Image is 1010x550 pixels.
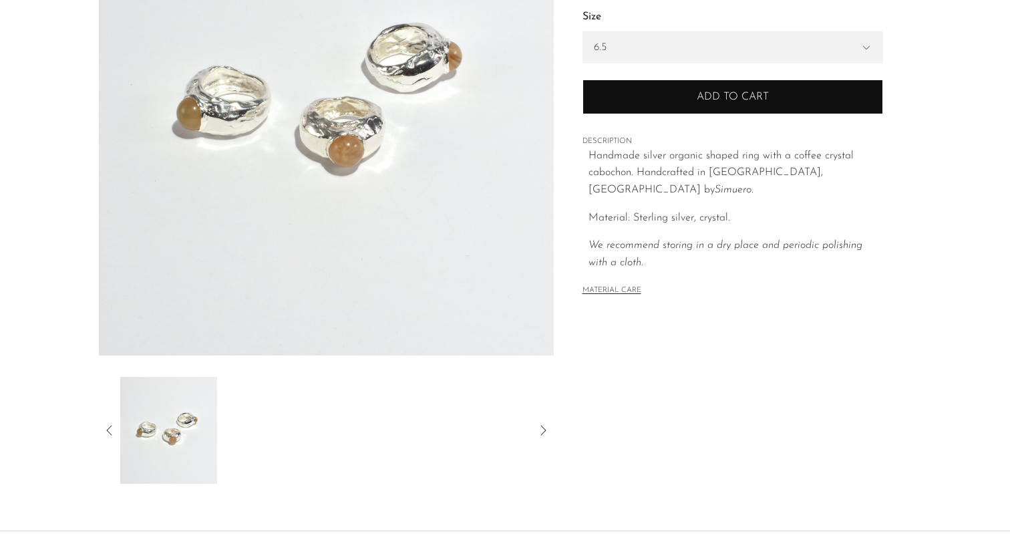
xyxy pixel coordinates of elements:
em: Simuero. [715,184,753,195]
p: Material: Sterling silver, crystal. [588,210,883,227]
button: MATERIAL CARE [582,286,641,296]
p: Handmade silver organic shaped ring with a coffee crystal cabochon. Handcrafted in [GEOGRAPHIC_DA... [588,148,883,199]
i: We recommend storing in a dry place and periodic polishing with a cloth. [588,240,862,268]
span: DESCRIPTION [582,136,883,148]
span: Add to cart [697,91,769,104]
label: Size [582,9,883,26]
img: Silver Fruto Ring [120,377,217,484]
button: Add to cart [582,80,883,114]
